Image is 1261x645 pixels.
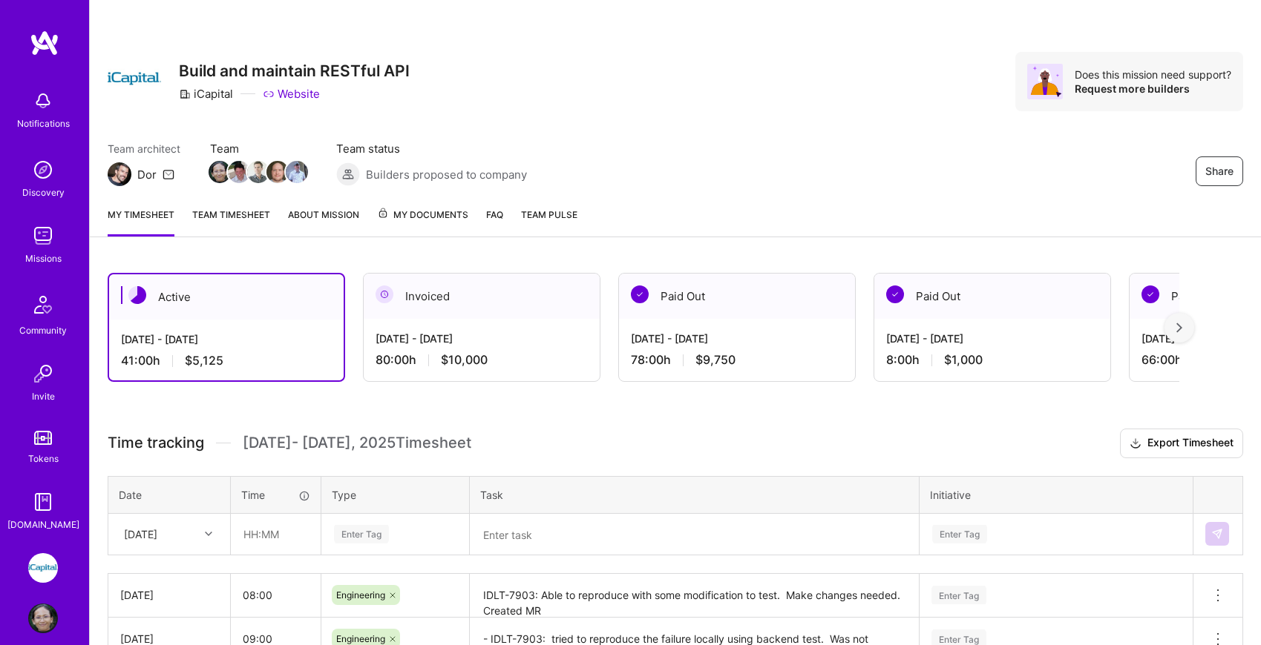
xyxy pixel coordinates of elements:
a: Team Member Avatar [249,159,268,185]
div: Enter Tag [931,583,986,606]
span: Builders proposed to company [366,167,527,182]
img: Paid Out [886,285,904,303]
img: Invoiced [376,285,393,303]
div: [DATE] - [DATE] [886,331,1098,346]
input: HH:MM [231,575,321,615]
span: [DATE] - [DATE] , 2025 Timesheet [243,434,471,452]
a: About Mission [288,207,359,236]
div: Missions [25,251,62,266]
i: icon CompanyGray [179,88,191,100]
div: Paid Out [874,274,1110,319]
img: Submit [1211,528,1223,540]
img: bell [28,86,58,116]
img: Invite [28,359,58,388]
span: Share [1205,164,1234,179]
div: [DATE] - [DATE] [376,331,588,346]
span: Time tracking [108,434,204,452]
img: Builders proposed to company [336,162,360,186]
img: Company Logo [108,52,161,105]
th: Task [470,476,920,513]
i: icon Chevron [205,530,212,537]
img: logo [30,30,59,56]
span: Engineering [336,589,385,601]
div: Paid Out [619,274,855,319]
img: iCapital: Build and maintain RESTful API [28,553,58,583]
span: Team Pulse [521,209,577,220]
span: $5,125 [185,353,223,368]
div: Active [109,274,344,320]
i: icon Download [1130,436,1142,451]
button: Export Timesheet [1120,429,1243,458]
th: Date [108,476,231,513]
div: Notifications [17,116,70,131]
div: 78:00 h [631,352,843,368]
div: Dor [137,167,157,182]
a: Team Member Avatar [229,159,249,185]
img: tokens [34,431,52,445]
img: discovery [28,155,58,185]
a: User Avatar [24,603,62,633]
div: 41:00 h [121,353,332,368]
a: Website [263,86,320,102]
div: [DOMAIN_NAME] [7,517,79,532]
div: Community [19,322,67,338]
span: $9,750 [695,352,736,368]
div: Initiative [930,487,1182,503]
span: Engineering [336,633,385,644]
div: [DATE] [120,587,218,603]
h3: Build and maintain RESTful API [179,62,410,80]
img: Paid Out [1142,285,1159,303]
div: Request more builders [1075,82,1231,96]
img: Avatar [1027,64,1063,99]
div: 80:00 h [376,352,588,368]
span: $1,000 [944,352,983,368]
a: My timesheet [108,207,174,236]
img: Community [25,287,61,322]
span: Team status [336,141,527,156]
div: iCapital [179,86,233,102]
img: Active [128,286,146,304]
a: Team timesheet [192,207,270,236]
div: Invoiced [364,274,600,319]
img: User Avatar [28,603,58,633]
div: Enter Tag [334,523,389,546]
img: teamwork [28,221,58,251]
i: icon Mail [163,168,174,180]
a: Team Pulse [521,207,577,236]
img: Team Member Avatar [286,161,308,183]
a: FAQ [486,207,503,236]
div: [DATE] - [DATE] [121,331,332,347]
a: Team Member Avatar [268,159,287,185]
textarea: IDLT-7903: Able to reproduce with some modification to test. Make changes needed. Created MR [471,575,917,616]
div: Time [241,487,310,503]
span: $10,000 [441,352,488,368]
span: My Documents [377,207,468,223]
div: [DATE] - [DATE] [631,331,843,346]
img: guide book [28,487,58,517]
th: Type [321,476,470,513]
div: Invite [32,388,55,404]
div: Does this mission need support? [1075,67,1231,82]
a: iCapital: Build and maintain RESTful API [24,553,62,583]
a: Team Member Avatar [287,159,307,185]
img: Team Member Avatar [228,161,250,183]
img: Team Member Avatar [209,161,231,183]
div: Discovery [22,185,65,200]
button: Share [1196,156,1243,186]
a: My Documents [377,207,468,236]
img: Team Architect [108,162,131,186]
input: HH:MM [232,515,320,554]
div: 8:00 h [886,352,1098,368]
div: Tokens [28,451,59,466]
img: Paid Out [631,285,649,303]
span: Team [210,141,307,156]
img: right [1176,322,1182,333]
div: [DATE] [124,526,157,542]
div: Enter Tag [932,523,987,546]
span: Team architect [108,141,180,156]
img: Team Member Avatar [266,161,289,183]
a: Team Member Avatar [210,159,229,185]
img: Team Member Avatar [247,161,269,183]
